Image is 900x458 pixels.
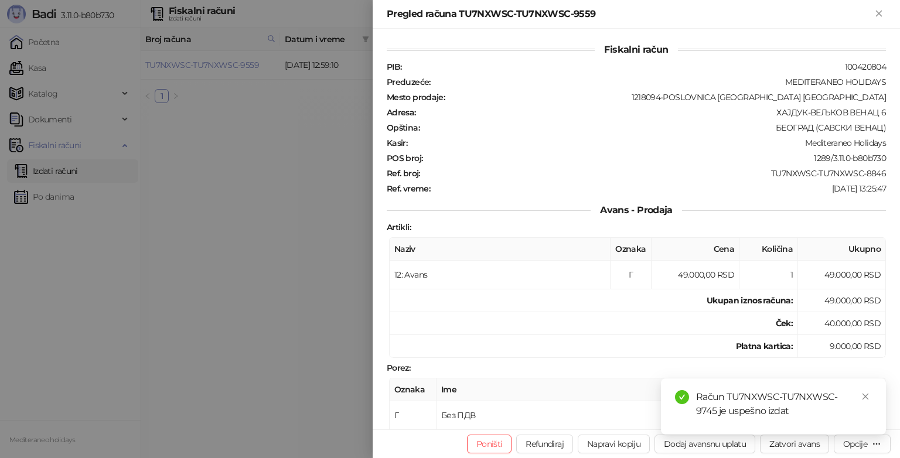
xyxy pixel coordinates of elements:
[675,390,689,404] span: check-circle
[467,435,512,453] button: Poništi
[431,183,887,194] div: [DATE] 13:25:47
[403,61,887,72] div: 100420804
[654,435,755,453] button: Dodaj avansnu uplatu
[387,107,416,118] strong: Adresa :
[421,122,887,133] div: БЕОГРАД (САВСКИ ВЕНАЦ)
[861,392,870,401] span: close
[421,168,887,179] div: TU7NXWSC-TU7NXWSC-8846
[437,401,751,430] td: Без ПДВ
[760,435,829,453] button: Zatvori avans
[611,238,652,261] th: Oznaka
[834,435,891,453] button: Opcije
[739,238,798,261] th: Količina
[408,138,887,148] div: Mediteraneo Holidays
[424,153,887,163] div: 1289/3.11.0-b80b730
[387,363,410,373] strong: Porez :
[652,261,739,289] td: 49.000,00 RSD
[591,204,681,216] span: Avans - Prodaja
[859,390,872,403] a: Close
[387,153,422,163] strong: POS broj :
[387,138,407,148] strong: Kasir :
[387,222,411,233] strong: Artikli :
[843,439,867,449] div: Opcije
[390,401,437,430] td: Г
[578,435,650,453] button: Napravi kopiju
[798,312,886,335] td: 40.000,00 RSD
[707,295,793,306] strong: Ukupan iznos računa :
[387,122,420,133] strong: Opština :
[387,168,420,179] strong: Ref. broj :
[516,435,573,453] button: Refundiraj
[736,341,793,351] strong: Platna kartica :
[390,261,611,289] td: 12: Avans
[798,238,886,261] th: Ukupno
[387,61,401,72] strong: PIB :
[390,378,437,401] th: Oznaka
[798,261,886,289] td: 49.000,00 RSD
[390,238,611,261] th: Naziv
[739,261,798,289] td: 1
[696,390,872,418] div: Račun TU7NXWSC-TU7NXWSC-9745 je uspešno izdat
[387,7,872,21] div: Pregled računa TU7NXWSC-TU7NXWSC-9559
[387,183,430,194] strong: Ref. vreme :
[417,107,887,118] div: ХАЈДУК-ВЕЉКОВ ВЕНАЦ 6
[798,289,886,312] td: 49.000,00 RSD
[387,92,445,102] strong: Mesto prodaje :
[432,77,887,87] div: MEDITERANEO HOLIDAYS
[387,77,431,87] strong: Preduzeće :
[611,261,652,289] td: Г
[776,318,793,329] strong: Ček :
[798,335,886,358] td: 9.000,00 RSD
[872,7,886,21] button: Zatvori
[652,238,739,261] th: Cena
[595,44,677,55] span: Fiskalni račun
[437,378,751,401] th: Ime
[446,92,887,102] div: 1218094-POSLOVNICA [GEOGRAPHIC_DATA] [GEOGRAPHIC_DATA]
[587,439,640,449] span: Napravi kopiju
